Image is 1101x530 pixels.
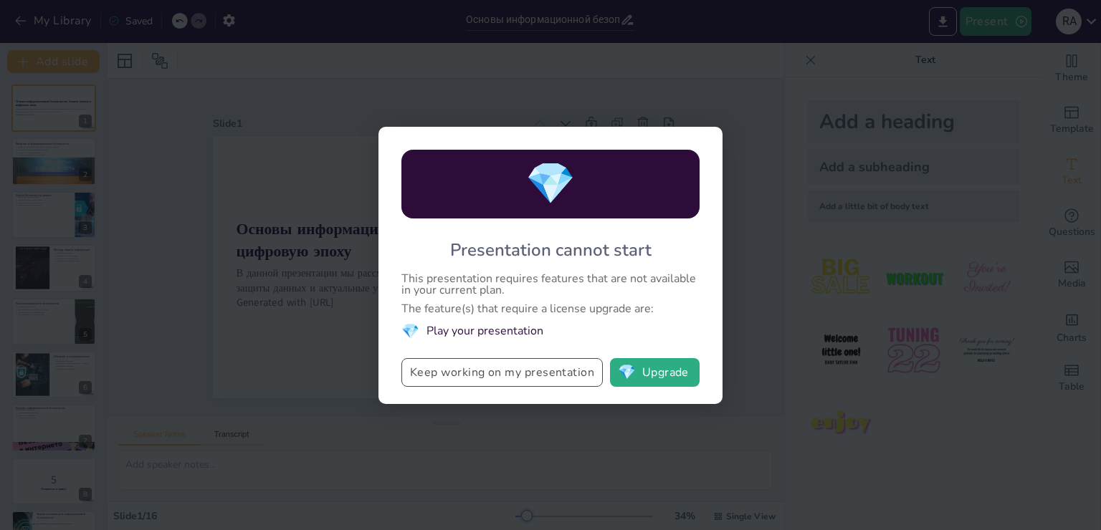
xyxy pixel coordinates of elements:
[401,322,700,341] li: Play your presentation
[525,156,576,211] span: diamond
[610,358,700,387] button: diamondUpgrade
[401,358,603,387] button: Keep working on my presentation
[401,273,700,296] div: This presentation requires features that are not available in your current plan.
[450,238,652,261] div: Presentation cannot start
[401,322,419,341] span: diamond
[618,365,636,380] span: diamond
[401,303,700,314] div: The feature(s) that require a license upgrade are:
